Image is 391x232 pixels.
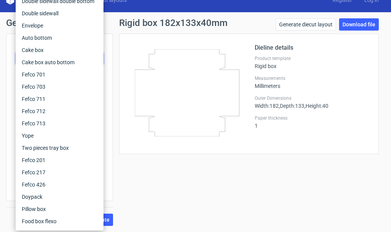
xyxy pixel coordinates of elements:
[19,81,100,93] div: Fefco 703
[255,115,369,121] label: Paper thickness
[255,103,279,109] span: Width : 182
[19,191,100,203] div: Doypack
[255,75,369,89] div: Millimeters
[255,55,369,62] label: Product template
[19,142,100,154] div: Two pieces tray box
[255,43,369,52] h2: Dieline details
[279,103,304,109] span: , Depth : 133
[19,154,100,166] div: Fefco 201
[19,44,100,56] div: Cake box
[339,18,379,31] a: Download file
[19,178,100,191] div: Fefco 426
[276,18,336,31] a: Generate diecut layout
[19,56,100,68] div: Cake box auto bottom
[19,68,100,81] div: Fefco 701
[304,103,328,109] span: , Height : 40
[19,166,100,178] div: Fefco 217
[255,95,369,101] label: Outer Dimensions
[255,55,369,69] div: Rigid box
[255,75,369,81] label: Measurements
[19,117,100,130] div: Fefco 713
[119,18,228,28] h1: Rigid box 182x133x40mm
[19,19,100,32] div: Envelope
[19,130,100,142] div: Yope
[19,215,100,227] div: Food box flexo
[19,105,100,117] div: Fefco 712
[19,203,100,215] div: Pillow box
[19,7,100,19] div: Double sidewall
[19,93,100,105] div: Fefco 711
[19,32,100,44] div: Auto bottom
[6,18,385,28] h1: Generate new dieline
[255,115,369,129] div: 1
